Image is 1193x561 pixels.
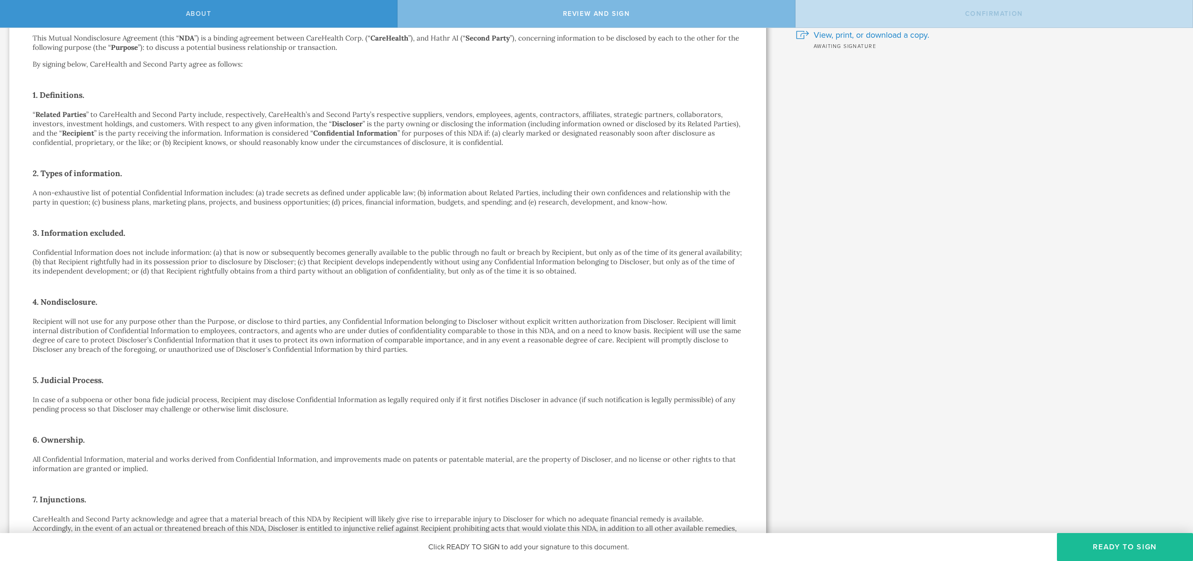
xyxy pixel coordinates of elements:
strong: Related Parties [35,110,86,119]
strong: Second Party [466,34,510,42]
p: By signing below, CareHealth and Second Party agree as follows: [33,60,743,69]
h2: 4. Nondisclosure. [33,294,743,309]
p: “ ” to CareHealth and Second Party include, respectively, CareHealth’s and Second Party’s respect... [33,110,743,147]
span: About [186,10,212,18]
h2: 3. Information excluded. [33,226,743,240]
iframe: Chat Widget [1146,488,1193,533]
strong: CareHealth [370,34,408,42]
p: This Mutual Nondisclosure Agreement (this “ ”) is a binding agreement between CareHealth Corp. (“... [33,34,743,52]
strong: Recipient [62,129,94,137]
p: A non-exhaustive list of potential Confidential Information includes: (a) trade secrets as define... [33,188,743,207]
p: CareHealth and Second Party acknowledge and agree that a material breach of this NDA by Recipient... [33,514,743,542]
h2: 1. Definitions. [33,88,743,103]
p: In case of a subpoena or other bona fide judicial process, Recipient may disclose Confidential In... [33,395,743,414]
strong: Discloser [332,119,363,128]
strong: Purpose [111,43,138,52]
p: Recipient will not use for any purpose other than the Purpose, or disclose to third parties, any ... [33,317,743,354]
span: Review and sign [563,10,630,18]
span: Confirmation [965,10,1023,18]
h2: 7. Injunctions. [33,492,743,507]
div: Awaiting signature [796,41,1179,50]
strong: Confidential Information [313,129,398,137]
strong: NDA [179,34,194,42]
h2: 2. Types of information. [33,166,743,181]
h2: 6. Ownership. [33,432,743,447]
span: View, print, or download a copy. [814,29,929,41]
p: All Confidential Information, material and works derived from Confidential Information, and impro... [33,455,743,473]
button: Ready to Sign [1057,533,1193,561]
p: Confidential Information does not include information: (a) that is now or subsequently becomes ge... [33,248,743,276]
h2: 5. Judicial Process. [33,373,743,388]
